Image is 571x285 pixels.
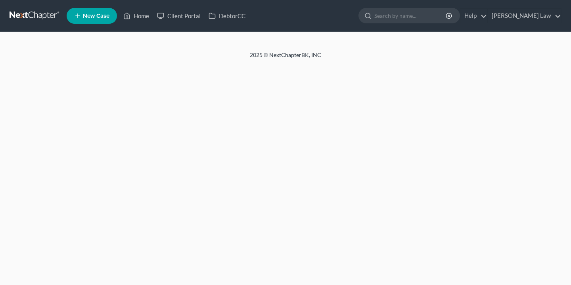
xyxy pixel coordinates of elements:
[83,13,109,19] span: New Case
[460,9,487,23] a: Help
[374,8,447,23] input: Search by name...
[59,51,512,65] div: 2025 © NextChapterBK, INC
[153,9,205,23] a: Client Portal
[205,9,249,23] a: DebtorCC
[119,9,153,23] a: Home
[488,9,561,23] a: [PERSON_NAME] Law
